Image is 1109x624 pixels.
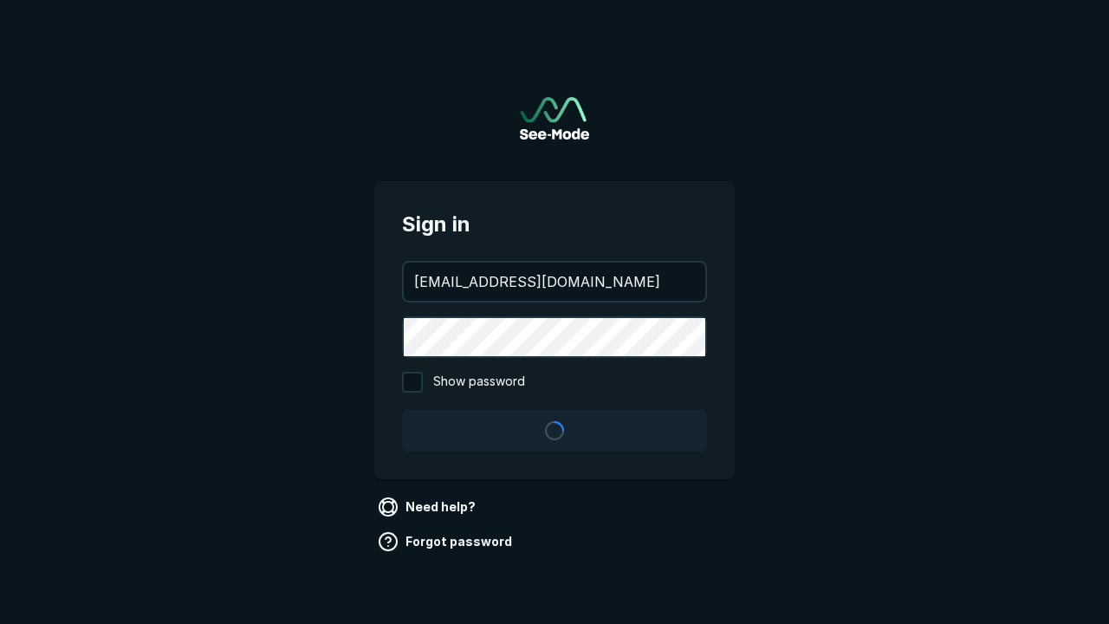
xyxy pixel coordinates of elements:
img: See-Mode Logo [520,97,589,140]
a: Forgot password [374,528,519,556]
input: your@email.com [404,263,705,301]
a: Go to sign in [520,97,589,140]
span: Show password [433,372,525,393]
a: Need help? [374,493,483,521]
span: Sign in [402,209,707,240]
